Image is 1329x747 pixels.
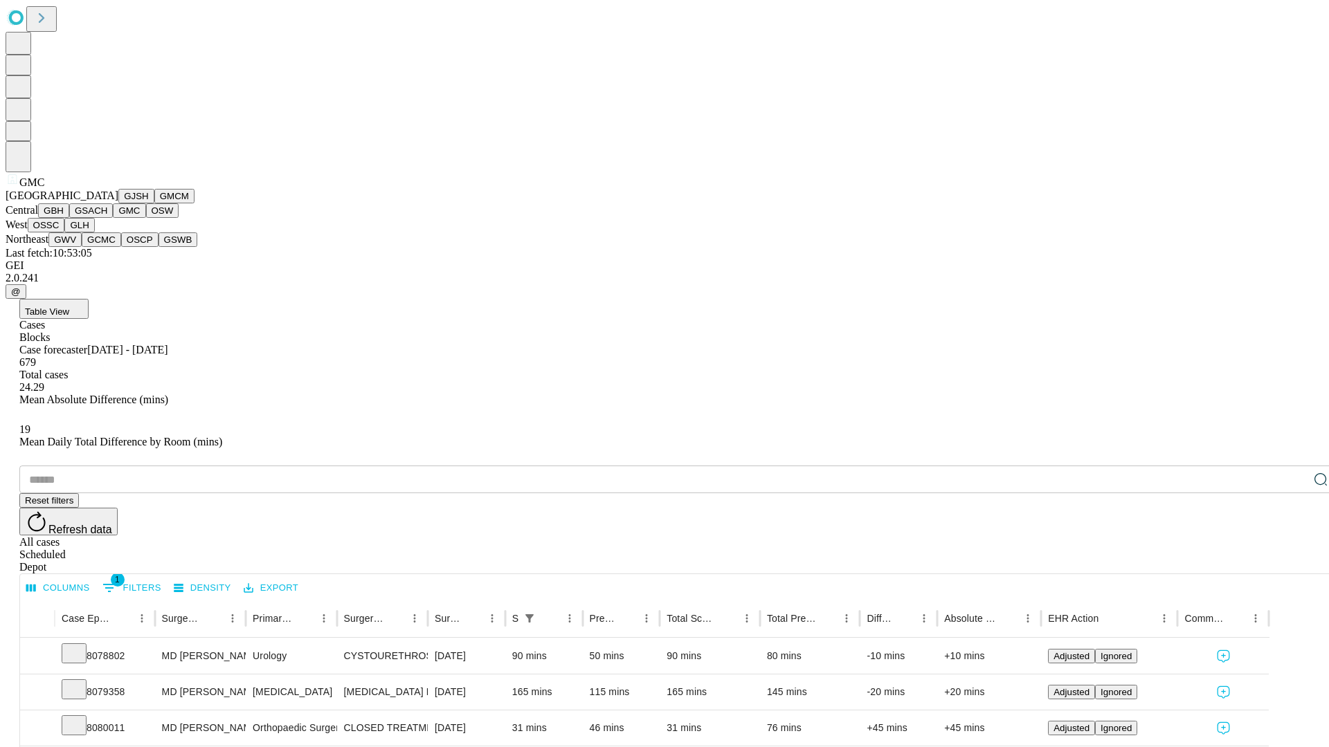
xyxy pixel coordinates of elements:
button: Menu [132,609,152,628]
div: [DATE] [435,674,498,710]
button: Ignored [1095,721,1137,735]
button: Expand [27,717,48,741]
span: 679 [19,356,36,368]
div: MD [PERSON_NAME] [PERSON_NAME] Md [162,710,239,746]
button: Select columns [23,578,93,599]
button: Adjusted [1048,721,1095,735]
div: Predicted In Room Duration [590,613,617,624]
div: 50 mins [590,638,653,674]
button: Menu [314,609,334,628]
div: Case Epic Id [62,613,111,624]
button: Menu [1246,609,1265,628]
div: Scheduled In Room Duration [512,613,518,624]
span: 19 [19,423,30,435]
div: MD [PERSON_NAME] [PERSON_NAME] Md [162,638,239,674]
button: Expand [27,681,48,705]
span: Central [6,204,38,216]
button: @ [6,284,26,299]
div: 31 mins [667,710,753,746]
button: Show filters [520,609,539,628]
div: [DATE] [435,638,498,674]
button: Sort [463,609,482,628]
span: Reset filters [25,495,73,506]
button: Sort [113,609,132,628]
span: Adjusted [1054,687,1090,697]
div: [MEDICAL_DATA] LEG THROUGH [MEDICAL_DATA] AND [MEDICAL_DATA] [344,674,421,710]
div: 165 mins [512,674,576,710]
button: Sort [1227,609,1246,628]
span: 1 [111,573,125,587]
button: GSACH [69,203,113,218]
button: GMC [113,203,145,218]
span: Ignored [1101,723,1132,733]
span: Adjusted [1054,723,1090,733]
span: @ [11,286,21,297]
span: Northeast [6,233,48,245]
button: GCMC [82,232,121,247]
button: Sort [295,609,314,628]
button: GBH [38,203,69,218]
button: GMCM [154,189,195,203]
div: Primary Service [253,613,293,624]
div: GEI [6,259,1323,272]
button: OSCP [121,232,159,247]
div: -20 mins [867,674,930,710]
button: Refresh data [19,508,118,535]
div: 165 mins [667,674,753,710]
button: GSWB [159,232,198,247]
div: [DATE] [435,710,498,746]
div: +45 mins [867,710,930,746]
span: Last fetch: 10:53:05 [6,247,92,259]
div: +45 mins [944,710,1034,746]
span: Refresh data [48,524,112,535]
span: Case forecaster [19,344,87,356]
button: Sort [718,609,737,628]
div: Orthopaedic Surgery [253,710,329,746]
div: CLOSED TREATMENT [MEDICAL_DATA] WITH ANESTHESIA [344,710,421,746]
button: Sort [617,609,637,628]
div: 8080011 [62,710,148,746]
div: Surgeon Name [162,613,202,624]
button: Sort [895,609,914,628]
button: Sort [999,609,1018,628]
button: Ignored [1095,685,1137,699]
button: Table View [19,299,89,319]
div: 145 mins [767,674,853,710]
div: 8079358 [62,674,148,710]
span: Table View [25,306,69,317]
button: Density [170,578,235,599]
span: West [6,219,28,230]
span: Mean Daily Total Difference by Room (mins) [19,436,222,448]
button: Menu [737,609,757,628]
button: GJSH [118,189,154,203]
div: +20 mins [944,674,1034,710]
div: CYSTOURETHROSCOPY [MEDICAL_DATA] WITH [MEDICAL_DATA] AND [MEDICAL_DATA] INSERTION [344,638,421,674]
span: Ignored [1101,687,1132,697]
button: GWV [48,232,82,247]
button: Menu [1155,609,1174,628]
button: Menu [837,609,856,628]
button: Show filters [99,577,165,599]
button: GLH [64,218,94,232]
span: 24.29 [19,381,44,393]
div: 8078802 [62,638,148,674]
span: Total cases [19,369,68,380]
button: Export [240,578,302,599]
div: 46 mins [590,710,653,746]
button: Ignored [1095,649,1137,663]
div: Difference [867,613,894,624]
button: OSW [146,203,179,218]
button: Menu [223,609,242,628]
button: Sort [541,609,560,628]
button: Menu [482,609,502,628]
button: OSSC [28,218,65,232]
div: 90 mins [667,638,753,674]
div: EHR Action [1048,613,1099,624]
span: Adjusted [1054,651,1090,661]
span: [GEOGRAPHIC_DATA] [6,190,118,201]
div: Surgery Date [435,613,462,624]
div: -10 mins [867,638,930,674]
div: Absolute Difference [944,613,997,624]
span: Mean Absolute Difference (mins) [19,394,168,405]
button: Reset filters [19,493,79,508]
